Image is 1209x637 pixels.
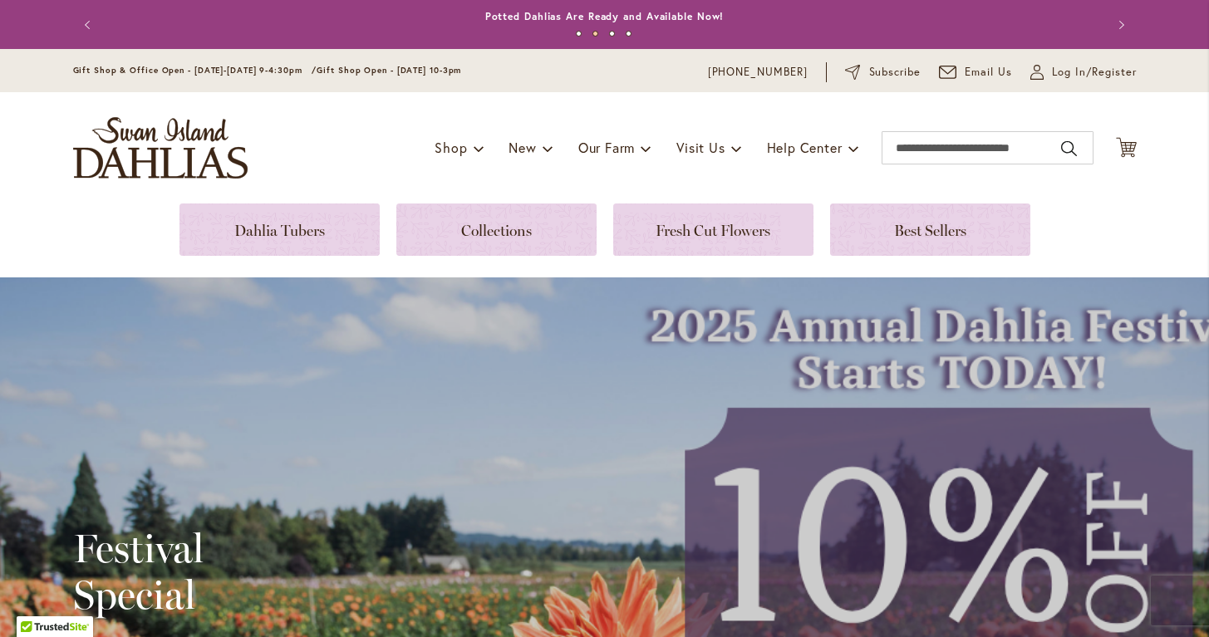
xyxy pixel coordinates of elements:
button: Previous [73,8,106,42]
span: Shop [435,139,467,156]
span: Our Farm [578,139,635,156]
span: New [509,139,536,156]
span: Gift Shop Open - [DATE] 10-3pm [317,65,461,76]
span: Log In/Register [1052,64,1137,81]
button: Next [1103,8,1137,42]
span: Help Center [767,139,843,156]
button: 3 of 4 [609,31,615,37]
span: Visit Us [676,139,725,156]
a: Log In/Register [1030,64,1137,81]
a: Subscribe [845,64,921,81]
button: 4 of 4 [626,31,632,37]
a: Email Us [939,64,1012,81]
button: 1 of 4 [576,31,582,37]
span: Email Us [965,64,1012,81]
a: [PHONE_NUMBER] [708,64,808,81]
button: 2 of 4 [592,31,598,37]
a: store logo [73,117,248,179]
span: Gift Shop & Office Open - [DATE]-[DATE] 9-4:30pm / [73,65,317,76]
span: Subscribe [869,64,921,81]
h2: Festival Special [73,525,504,618]
a: Potted Dahlias Are Ready and Available Now! [485,10,725,22]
